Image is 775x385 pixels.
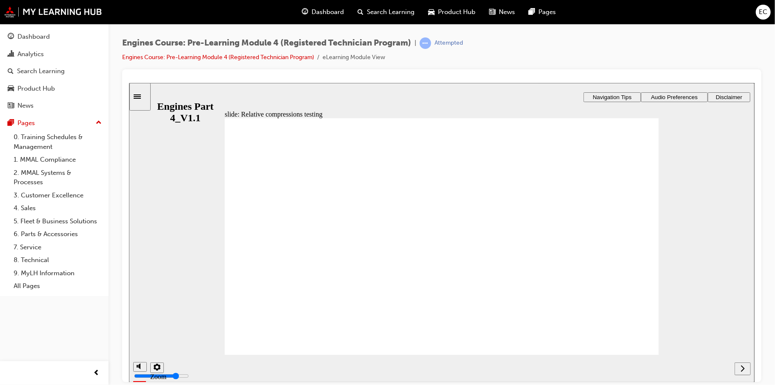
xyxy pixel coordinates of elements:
[10,153,105,166] a: 1. MMAL Compliance
[438,7,476,17] span: Product Hub
[10,131,105,153] a: 0. Training Schedules & Management
[4,279,18,289] button: volume
[367,7,415,17] span: Search Learning
[587,11,613,17] span: Disclaimer
[529,7,535,17] span: pages-icon
[415,38,416,48] span: |
[323,53,385,63] li: eLearning Module View
[10,279,105,293] a: All Pages
[122,54,314,61] a: Engines Course: Pre-Learning Module 4 (Registered Technician Program)
[483,3,522,21] a: news-iconNews
[3,115,105,131] button: Pages
[455,9,512,19] button: Navigation Tips
[17,101,34,111] div: News
[3,81,105,97] a: Product Hub
[606,272,622,299] nav: slide navigation
[10,228,105,241] a: 6. Parts & Accessories
[10,189,105,202] a: 3. Customer Excellence
[8,51,14,58] span: chart-icon
[312,7,344,17] span: Dashboard
[759,7,768,17] span: EC
[539,7,556,17] span: Pages
[420,37,431,49] span: learningRecordVerb_ATTEMPT-icon
[5,290,60,297] input: volume
[17,84,55,94] div: Product Hub
[17,66,65,76] div: Search Learning
[522,11,569,17] span: Audio Preferences
[8,33,14,41] span: guage-icon
[4,272,34,299] div: misc controls
[122,38,411,48] span: Engines Course: Pre-Learning Module 4 (Registered Technician Program)
[10,267,105,280] a: 9. MyLH Information
[435,39,463,47] div: Attempted
[522,3,563,21] a: pages-iconPages
[422,3,483,21] a: car-iconProduct Hub
[10,166,105,189] a: 2. MMAL Systems & Processes
[10,241,105,254] a: 7. Service
[10,202,105,215] a: 4. Sales
[3,46,105,62] a: Analytics
[8,68,14,75] span: search-icon
[21,279,35,290] button: settings
[3,29,105,45] a: Dashboard
[4,6,102,17] img: mmal
[8,102,14,110] span: news-icon
[8,120,14,127] span: pages-icon
[499,7,515,17] span: News
[96,117,102,128] span: up-icon
[3,63,105,79] a: Search Learning
[17,32,50,42] div: Dashboard
[302,7,309,17] span: guage-icon
[579,9,621,19] button: Disclaimer
[489,7,496,17] span: news-icon
[8,85,14,93] span: car-icon
[358,7,364,17] span: search-icon
[295,3,351,21] a: guage-iconDashboard
[17,49,44,59] div: Analytics
[94,368,100,379] span: prev-icon
[756,5,771,20] button: EC
[3,27,105,115] button: DashboardAnalyticsSearch LearningProduct HubNews
[17,118,35,128] div: Pages
[606,279,622,292] button: next
[10,254,105,267] a: 8. Technical
[351,3,422,21] a: search-iconSearch Learning
[429,7,435,17] span: car-icon
[512,9,579,19] button: Audio Preferences
[10,215,105,228] a: 5. Fleet & Business Solutions
[3,98,105,114] a: News
[21,290,37,313] label: Zoom to fit
[464,11,503,17] span: Navigation Tips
